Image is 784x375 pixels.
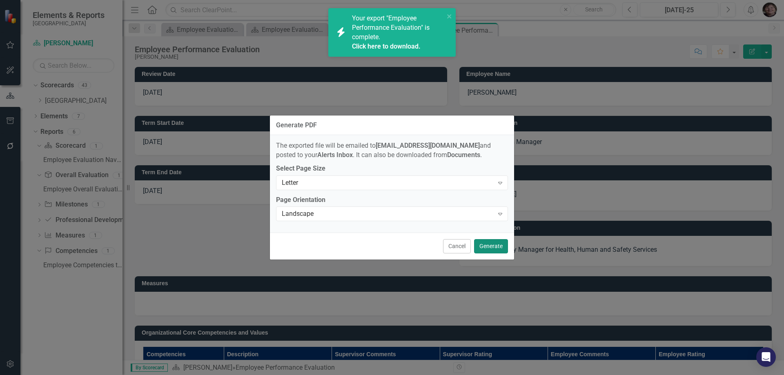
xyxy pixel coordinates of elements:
[282,209,494,219] div: Landscape
[447,11,452,21] button: close
[282,178,494,187] div: Letter
[352,42,421,50] a: Click here to download.
[276,122,317,129] div: Generate PDF
[474,239,508,253] button: Generate
[447,151,480,159] strong: Documents
[276,195,508,205] label: Page Orientation
[443,239,471,253] button: Cancel
[352,14,442,51] span: Your export "Employee Performance Evaluation" is complete.
[756,347,776,367] div: Open Intercom Messenger
[376,142,480,149] strong: [EMAIL_ADDRESS][DOMAIN_NAME]
[317,151,353,159] strong: Alerts Inbox
[276,164,508,173] label: Select Page Size
[276,142,491,159] span: The exported file will be emailed to and posted to your . It can also be downloaded from .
